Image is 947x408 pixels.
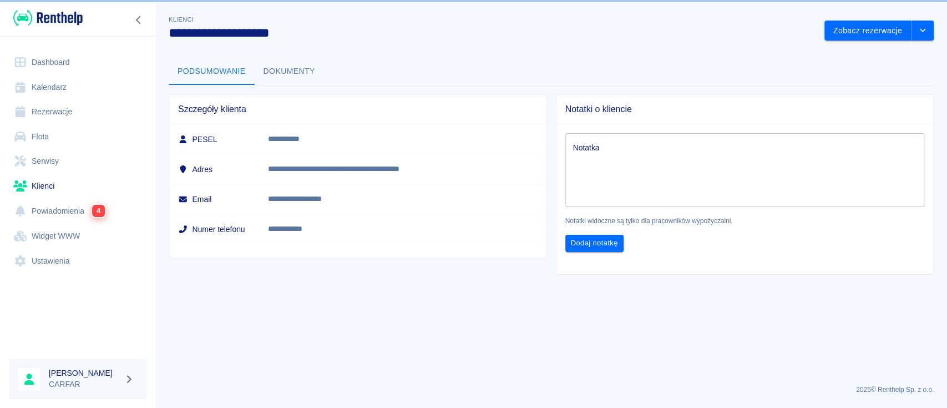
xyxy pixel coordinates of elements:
[255,58,324,85] button: Dokumenty
[565,104,925,115] span: Notatki o kliencie
[169,385,934,395] p: 2025 © Renthelp Sp. z o.o.
[178,164,250,175] h6: Adres
[130,13,147,27] button: Zwiń nawigację
[824,21,911,41] button: Zobacz rezerwacje
[92,205,105,217] span: 4
[169,58,255,85] button: Podsumowanie
[9,224,147,249] a: Widget WWW
[9,149,147,174] a: Serwisy
[9,249,147,274] a: Ustawienia
[9,75,147,100] a: Kalendarz
[49,367,120,379] h6: [PERSON_NAME]
[911,21,934,41] button: drop-down
[9,9,83,27] a: Renthelp logo
[9,99,147,124] a: Rezerwacje
[13,9,83,27] img: Renthelp logo
[49,379,120,390] p: CARFAR
[9,50,147,75] a: Dashboard
[169,16,194,23] span: Klienci
[178,194,250,205] h6: Email
[178,224,250,235] h6: Numer telefonu
[9,174,147,199] a: Klienci
[178,104,538,115] span: Szczegóły klienta
[178,134,250,145] h6: PESEL
[565,235,624,252] button: Dodaj notatkę
[9,198,147,224] a: Powiadomienia4
[565,216,925,226] p: Notatki widoczne są tylko dla pracowników wypożyczalni.
[9,124,147,149] a: Flota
